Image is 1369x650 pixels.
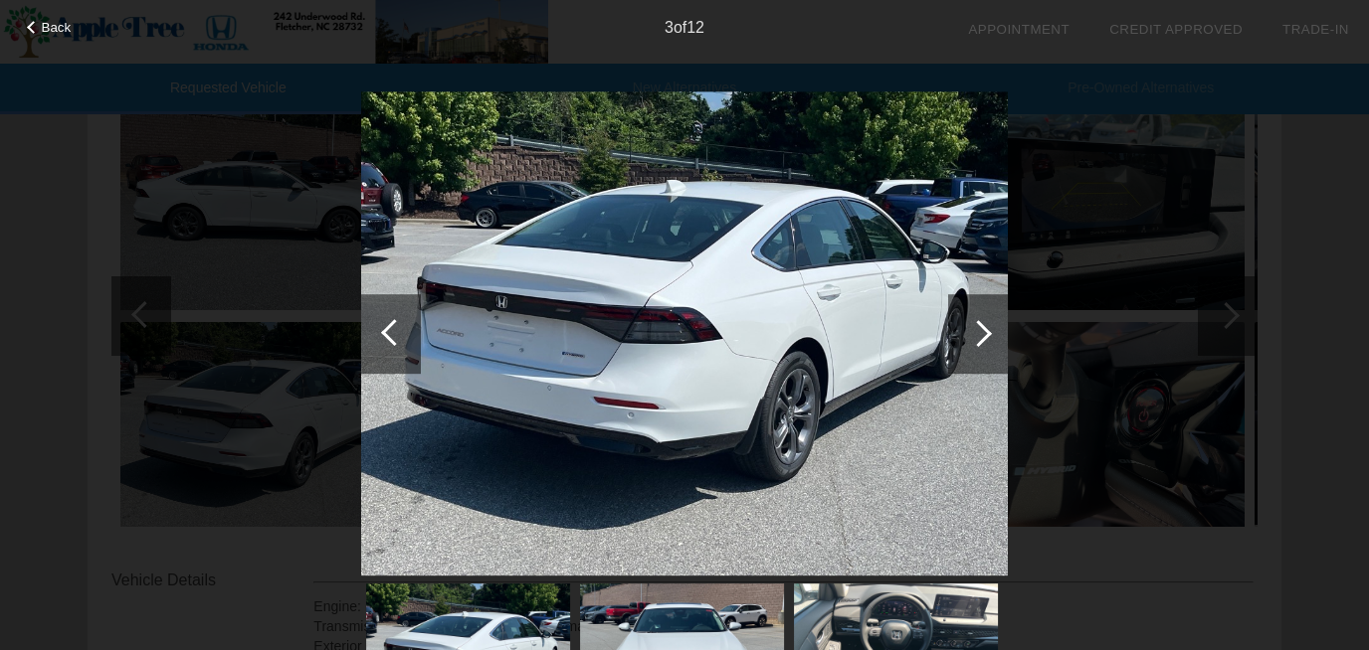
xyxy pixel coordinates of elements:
[1109,22,1243,37] a: Credit Approved
[361,91,1008,576] img: b1b28a799d4b6b850f57ef638521f41e.jpg
[42,20,72,35] span: Back
[968,22,1070,37] a: Appointment
[1282,22,1349,37] a: Trade-In
[686,19,704,36] span: 12
[665,19,674,36] span: 3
